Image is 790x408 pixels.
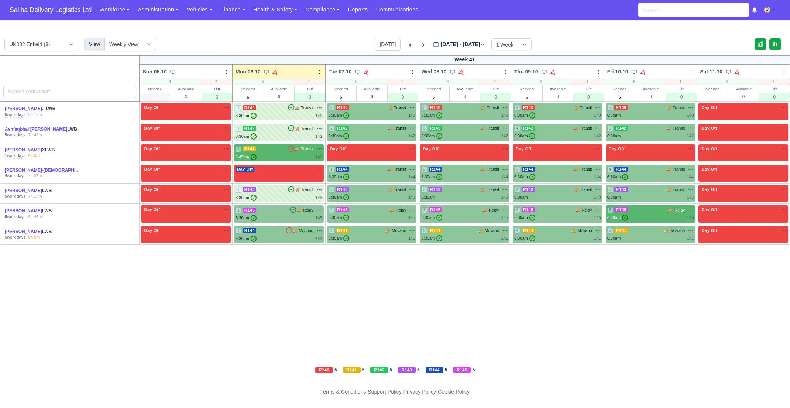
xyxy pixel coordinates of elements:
span: Transit [673,125,685,131]
div: 6:30am [514,215,535,221]
div: 6 [635,93,666,100]
div: 6:30am [236,133,257,140]
div: work days [5,132,25,138]
span: ✓ [436,174,442,180]
span: Day Off [142,187,161,192]
span: 2 [329,187,334,193]
span: 1 [236,187,241,193]
span: 🚚 [666,105,671,110]
span: Relay [489,207,499,213]
a: Workforce [95,3,134,17]
span: R140 [522,105,535,110]
span: 🚚 [481,167,485,172]
span: Movano [299,228,313,234]
span: 1 [236,105,241,111]
div: Available [450,85,480,93]
div: 6:30am [514,133,535,139]
div: 6:30am [421,133,442,139]
div: 6 [418,79,478,85]
div: Available [543,85,573,93]
div: 8h 17m [28,112,42,118]
div: Needed [140,85,171,93]
span: Fri 10.10 [607,68,628,75]
div: 143 [315,195,322,201]
span: 🚚 [666,126,671,131]
span: 🚚 [388,167,392,172]
span: ✓ [622,215,628,221]
div: 0 [388,93,418,101]
span: 🚚 [576,207,580,213]
span: R141 [243,146,257,151]
span: ✓ [343,215,349,221]
span: ✓ [529,215,535,221]
div: 0 [202,93,233,101]
div: 0 [480,93,511,101]
span: 2 [329,105,334,111]
div: 144 [594,174,601,180]
strong: 5 [5,112,7,117]
span: R143 [522,187,535,192]
span: 2 [421,167,427,172]
a: Reports [344,3,372,17]
span: Day Off [142,126,161,131]
span: 4 [514,207,520,213]
div: 143 [687,194,694,200]
span: 2 [329,207,334,213]
span: ✓ [529,112,535,119]
span: R143 [243,187,257,192]
a: Ashfaqbhai [PERSON_NAME] [5,127,67,132]
div: 6:30am [421,112,442,119]
a: [PERSON_NAME] [5,188,42,193]
span: Transit [580,166,592,172]
span: ✓ [436,112,442,119]
span: 🚚 [388,126,392,131]
a: Cookie Policy [438,389,470,395]
span: ✓ [622,174,628,180]
span: 4 [514,126,520,131]
span: R140 [614,105,628,110]
strong: 5 [5,133,7,137]
div: View [84,38,105,51]
input: Search contractors... [3,85,137,98]
div: 6 [326,79,386,85]
div: Available [171,85,202,93]
div: 0 [140,79,200,85]
span: Day Off [700,167,719,172]
span: Movano [392,227,406,234]
span: Day Off [142,105,161,110]
span: Day Off [700,207,719,212]
span: ✓ [529,174,535,180]
div: 1 [293,79,325,85]
div: 145 [594,215,601,221]
span: Transit [394,166,406,172]
span: Day Off [142,146,161,151]
iframe: Chat Widget [753,373,790,408]
a: Vehicles [182,3,216,17]
span: 3 [421,105,427,111]
div: work days [5,214,25,220]
div: 140 [594,112,601,119]
span: ✓ [436,133,442,139]
div: 142 [594,133,601,139]
div: 0 [697,79,757,85]
span: R143 [614,187,628,192]
div: 145 [501,215,508,221]
a: Finance [216,3,249,17]
span: R140 [336,105,349,110]
span: 1 [329,167,334,172]
span: Relay [303,207,313,213]
div: Available [635,85,666,93]
span: R144 [336,167,349,172]
div: 6:30am [607,133,621,139]
div: Needed [326,85,357,93]
span: R144 [429,167,442,172]
div: 7 [200,79,232,85]
span: Thu 09.10 [514,68,538,75]
div: 6:30am [514,194,528,200]
a: [PERSON_NAME] [5,229,42,234]
input: Search... [638,3,749,17]
span: R143 [336,187,349,192]
div: 6h 46m [28,214,42,220]
span: R143 [429,187,442,192]
div: 145 [687,215,694,221]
